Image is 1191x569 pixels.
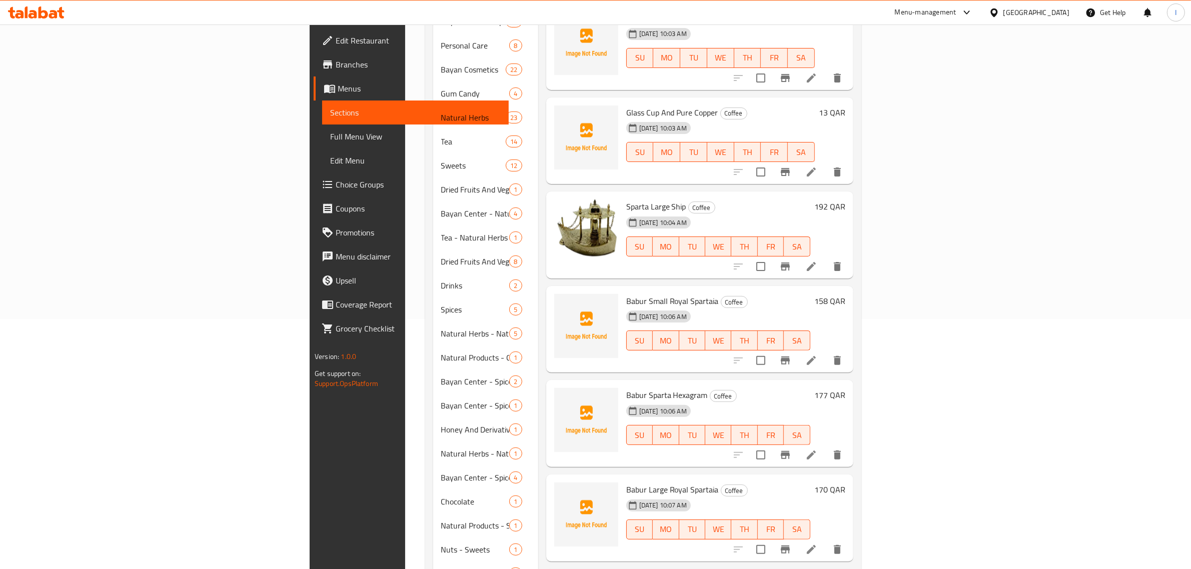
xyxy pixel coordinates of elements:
[433,513,538,537] div: Natural Products - Spices1
[509,423,522,435] div: items
[510,497,521,506] span: 1
[314,76,509,100] a: Menus
[506,159,522,171] div: items
[315,367,361,380] span: Get support on:
[510,425,521,434] span: 1
[341,350,356,363] span: 1.0.0
[653,330,679,350] button: MO
[657,428,675,442] span: MO
[330,106,501,118] span: Sections
[554,199,618,263] img: Sparta Large Ship
[441,327,510,339] span: Natural Herbs - Natural Products
[441,351,510,363] div: Natural Products - Grocery
[735,333,753,348] span: TH
[509,543,522,555] div: items
[510,449,521,458] span: 1
[336,322,501,334] span: Grocery Checklist
[709,428,727,442] span: WE
[784,519,810,539] button: SA
[336,178,501,190] span: Choice Groups
[825,348,849,372] button: delete
[509,447,522,459] div: items
[765,50,784,65] span: FR
[731,330,757,350] button: TH
[506,65,521,74] span: 22
[653,425,679,445] button: MO
[509,351,522,363] div: items
[657,239,675,254] span: MO
[721,296,748,308] div: Coffee
[509,39,522,51] div: items
[510,89,521,98] span: 4
[683,239,701,254] span: TU
[792,145,811,159] span: SA
[709,522,727,536] span: WE
[705,519,731,539] button: WE
[441,399,510,411] span: Bayan Center - Spices And Herbal - Spices
[626,199,686,214] span: Sparta Large Ship
[750,161,771,182] span: Select to update
[825,160,849,184] button: delete
[679,425,705,445] button: TU
[336,34,501,46] span: Edit Restaurant
[626,236,653,256] button: SU
[441,231,510,243] span: Tea - Natural Herbs
[336,298,501,310] span: Coverage Report
[509,87,522,99] div: items
[510,281,521,290] span: 2
[784,330,810,350] button: SA
[441,207,510,219] div: Bayan Center - Natural Spices And Herbal - Natural Herbs
[509,327,522,339] div: items
[510,521,521,530] span: 1
[433,129,538,153] div: Tea14
[314,172,509,196] a: Choice Groups
[738,145,757,159] span: TH
[510,401,521,410] span: 1
[433,177,538,201] div: Dried Fruits And Vegetables1
[814,199,845,213] h6: 192 QAR
[433,225,538,249] div: Tea - Natural Herbs1
[683,522,701,536] span: TU
[441,471,510,483] span: Bayan Center - Spices And Herbal - Condiments
[635,406,691,416] span: [DATE] 10:06 AM
[314,52,509,76] a: Branches
[679,330,705,350] button: TU
[433,105,538,129] div: Natural Herbs23
[510,185,521,194] span: 1
[433,537,538,561] div: Nuts - Sweets1
[805,166,817,178] a: Edit menu item
[750,256,771,277] span: Select to update
[773,66,797,90] button: Branch-specific-item
[441,87,510,99] div: Gum Candy
[433,369,538,393] div: Bayan Center - Spices And Herbal - Natural Products2
[731,425,757,445] button: TH
[735,522,753,536] span: TH
[554,11,618,75] img: Cotton Sprataya Rope 10 Cm
[750,444,771,465] span: Select to update
[441,423,510,435] div: Honey And Derivatives - Healthy
[510,353,521,362] span: 1
[631,145,650,159] span: SU
[814,294,845,308] h6: 158 QAR
[441,519,510,531] span: Natural Products - Spices
[788,239,806,254] span: SA
[509,231,522,243] div: items
[433,33,538,57] div: Personal Care8
[441,63,506,75] span: Bayan Cosmetics
[721,485,747,496] span: Coffee
[631,333,649,348] span: SU
[720,107,747,119] div: Coffee
[315,377,378,390] a: Support.OpsPlatform
[626,482,719,497] span: Babur Large Royal Spartaia
[814,388,845,402] h6: 177 QAR
[626,293,719,308] span: Babur Small Royal Spartaia
[710,390,736,402] span: Coffee
[510,377,521,386] span: 2
[441,543,510,555] span: Nuts - Sweets
[773,254,797,278] button: Branch-specific-item
[731,519,757,539] button: TH
[554,105,618,169] img: Glass Cup And Pure Copper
